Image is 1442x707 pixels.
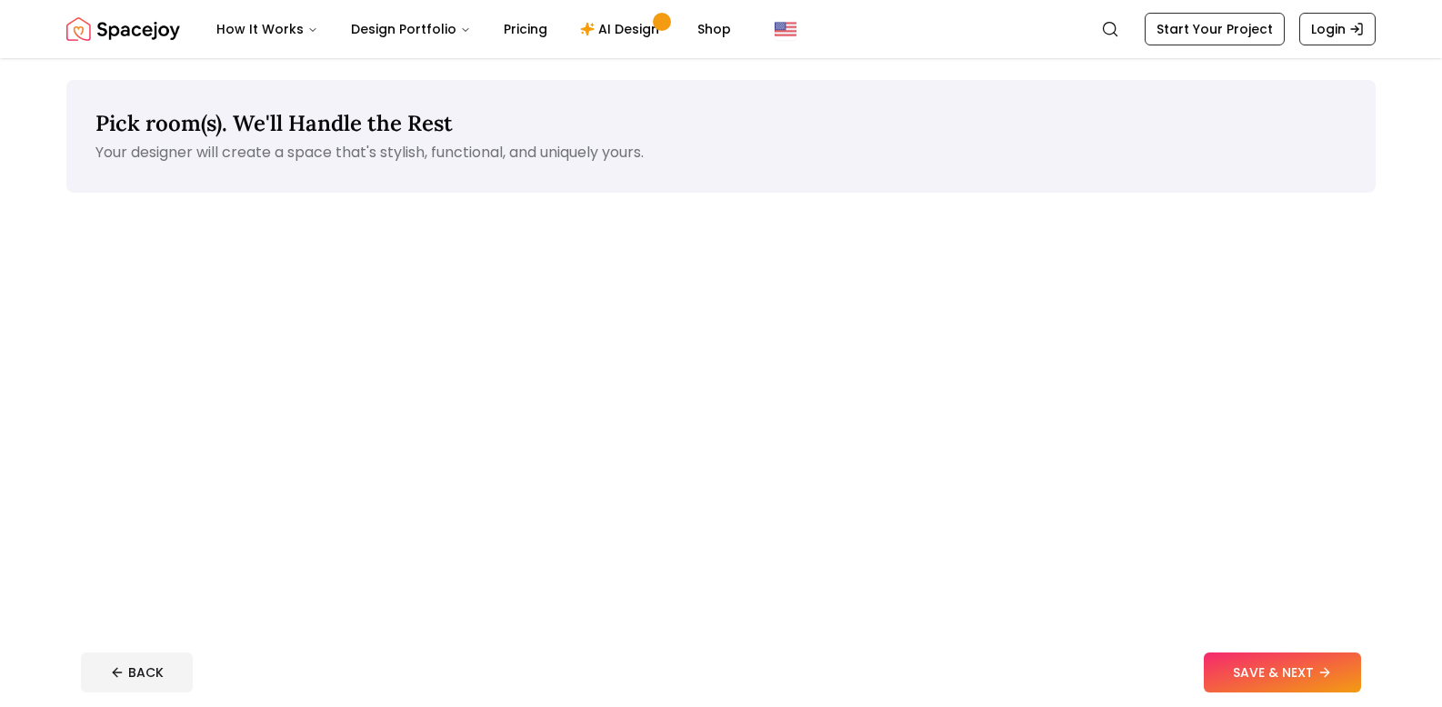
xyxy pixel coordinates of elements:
button: BACK [81,652,193,692]
img: United States [775,18,796,40]
a: Shop [683,11,746,47]
a: Login [1299,13,1376,45]
a: Start Your Project [1145,13,1285,45]
button: SAVE & NEXT [1204,652,1361,692]
a: Spacejoy [66,11,180,47]
a: AI Design [566,11,679,47]
img: Spacejoy Logo [66,11,180,47]
a: Pricing [489,11,562,47]
span: Pick room(s). We'll Handle the Rest [95,109,453,137]
nav: Main [202,11,746,47]
p: Your designer will create a space that's stylish, functional, and uniquely yours. [95,142,1347,164]
button: How It Works [202,11,333,47]
button: Design Portfolio [336,11,486,47]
